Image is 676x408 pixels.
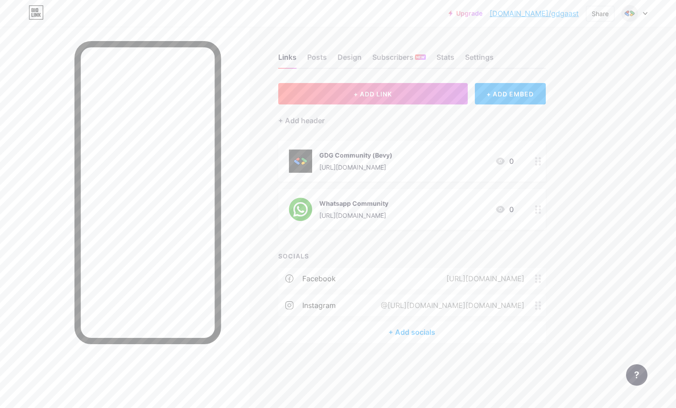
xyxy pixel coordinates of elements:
[278,115,325,126] div: + Add header
[367,300,535,311] div: @[URL][DOMAIN_NAME][DOMAIN_NAME]
[319,199,388,208] div: Whatsapp Community
[495,204,514,215] div: 0
[302,273,336,284] div: facebook
[621,5,638,22] img: gdgaast
[338,52,362,68] div: Design
[278,321,546,343] div: + Add socials
[416,54,425,60] span: NEW
[319,211,388,220] div: [URL][DOMAIN_NAME]
[354,90,392,98] span: + ADD LINK
[319,150,392,160] div: GDG Community (Bevy)
[289,198,312,221] img: Whatsapp Community
[432,273,535,284] div: [URL][DOMAIN_NAME]
[465,52,494,68] div: Settings
[495,156,514,167] div: 0
[319,162,392,172] div: [URL][DOMAIN_NAME]
[307,52,327,68] div: Posts
[302,300,336,311] div: instagram
[278,52,297,68] div: Links
[449,10,482,17] a: Upgrade
[278,83,468,104] button: + ADD LINK
[372,52,426,68] div: Subscribers
[490,8,579,19] a: [DOMAIN_NAME]/gdgaast
[278,251,546,261] div: SOCIALS
[592,9,609,18] div: Share
[475,83,546,104] div: + ADD EMBED
[437,52,454,68] div: Stats
[289,150,312,173] img: GDG Community (Bevy)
